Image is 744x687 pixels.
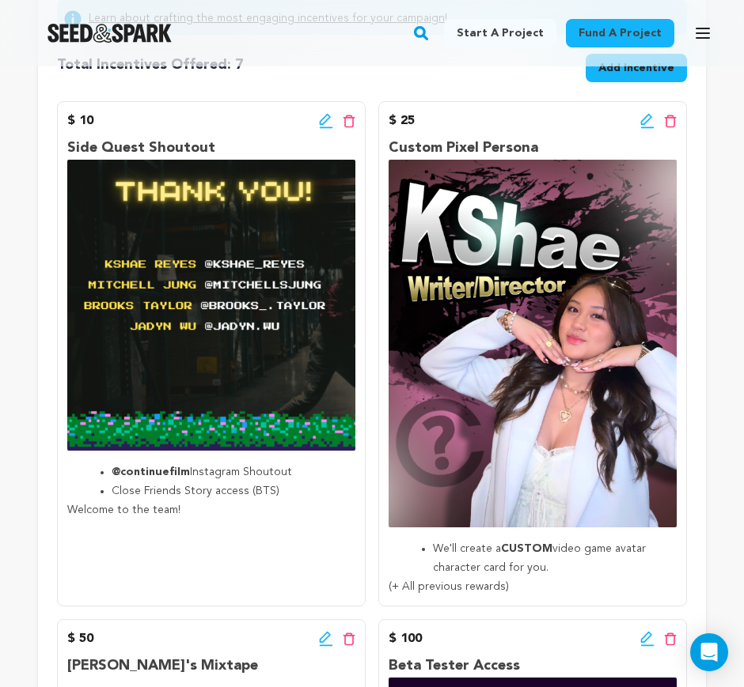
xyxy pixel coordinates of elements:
[67,655,355,678] p: [PERSON_NAME]'s Mixtape
[598,60,674,76] span: Add Incentive
[389,578,677,597] p: (+ All previous rewards)
[586,54,687,82] button: Add Incentive
[501,543,552,554] strong: CUSTOM
[112,482,336,501] li: Close Friends Story access (BTS)
[47,24,172,43] a: Seed&Spark Homepage
[67,501,355,520] p: Welcome to the team!
[389,111,415,130] p: $ 25
[47,24,172,43] img: Seed&Spark Logo Dark Mode
[67,111,93,130] p: $ 10
[444,19,556,47] a: Start a project
[690,633,728,671] div: Open Intercom Messenger
[389,137,677,160] p: Custom Pixel Persona
[67,160,355,451] img: incentive
[566,19,674,47] a: Fund a project
[389,655,677,678] p: Beta Tester Access
[433,540,658,578] li: We'll create a video game avatar character card for you.
[389,629,422,648] p: $ 100
[67,629,93,648] p: $ 50
[389,160,677,527] img: incentive
[67,137,355,160] p: Side Quest Shoutout
[112,463,336,482] li: Instagram Shoutout
[112,466,190,478] strong: @continuefilm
